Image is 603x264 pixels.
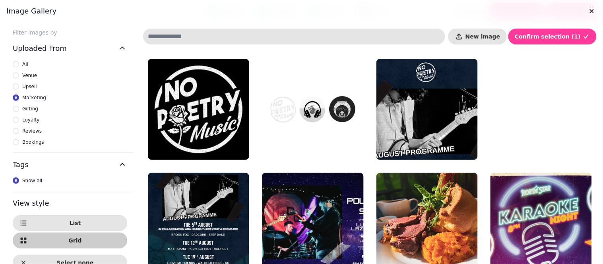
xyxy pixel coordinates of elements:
[508,29,597,44] button: Confirm selection (1)
[448,29,507,44] button: New image
[515,34,581,39] span: Confirm selection ( 1 )
[148,59,249,160] img: images (1).jpg
[465,34,500,39] span: New image
[262,59,363,160] img: Untitled design.PNG
[22,116,39,124] span: Loyalty
[22,105,38,113] span: Gifting
[13,60,127,152] div: Uploaded From
[30,220,120,226] span: List
[22,177,42,185] span: Show all
[6,6,597,16] h3: Image gallery
[22,94,46,102] span: Marketing
[22,71,37,79] span: Venue
[22,83,37,91] span: Upsell
[6,29,134,37] label: Filter images by
[13,153,127,177] button: Tags
[22,138,44,146] span: Bookings
[30,238,120,243] span: Grid
[13,177,127,191] div: Tags
[13,233,127,249] button: Grid
[22,60,28,68] span: All
[22,127,42,135] span: Reviews
[491,59,592,160] img: logo-03.png
[376,59,478,160] img: 9d2c4b03-3443-4e99-901a-8598deccefe5.JPG
[13,37,127,60] button: Uploaded From
[13,198,127,209] h3: View style
[13,215,127,231] button: List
